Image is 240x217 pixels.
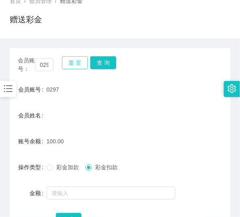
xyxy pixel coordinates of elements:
label: 金额 [30,190,47,196]
span: 0297 [47,86,59,93]
span: 彩金加款 [53,164,82,170]
span: 彩金扣款 [92,164,121,170]
i: 图标: setting [227,84,236,93]
input: 请输入 [47,187,175,200]
label: 会员账号 [18,86,47,93]
label: 操作类型 [18,164,47,170]
label: 账号余额 [18,138,47,145]
i: 图标: bars [3,83,13,94]
h1: 赠送彩金 [10,13,42,26]
span: 会员账号： [18,56,35,73]
input: 会员账号 [35,58,53,71]
button: 重 置 [62,56,88,69]
span: 100.00 [47,138,64,145]
button: 查 询 [90,56,116,69]
label: 会员姓名 [18,112,47,119]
